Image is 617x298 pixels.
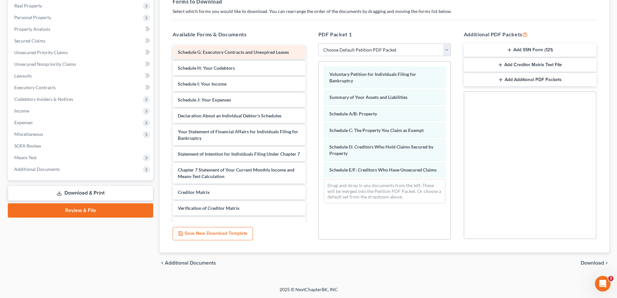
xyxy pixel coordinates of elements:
[178,205,240,211] span: Verification of Creditor Matrix
[178,65,235,71] span: Schedule H: Your Codebtors
[14,3,42,8] span: Real Property
[178,221,295,233] span: Notice Required by 11 U.S.C. § 342(b) for Individuals Filing for Bankruptcy
[178,49,289,55] span: Schedule G: Executory Contracts and Unexpired Leases
[595,276,611,292] iframe: Intercom live chat
[9,70,153,82] a: Lawsuits
[173,227,253,241] button: Save New Download Template
[9,35,153,47] a: Secured Claims
[14,155,37,160] span: Means Test
[14,61,76,67] span: Unsecured Nonpriority Claims
[9,82,153,93] a: Executory Contracts
[178,151,300,157] span: Statement of Intention for Individuals Filing Under Chapter 7
[9,58,153,70] a: Unsecured Nonpriority Claims
[14,85,56,90] span: Executory Contracts
[14,108,29,113] span: Income
[329,71,416,83] span: Voluntary Petition for Individuals Filing for Bankruptcy
[464,30,596,38] h5: Additional PDF Packets
[14,96,73,102] span: Codebtors Insiders & Notices
[581,260,604,266] span: Download
[173,8,596,15] p: Select which forms you would like to download. You can rearrange the order of the documents by dr...
[14,131,43,137] span: Miscellaneous
[329,94,407,100] span: Summary of Your Assets and Liabilities
[178,129,298,141] span: Your Statement of Financial Affairs for Individuals Filing for Bankruptcy
[14,38,45,43] span: Secured Claims
[160,260,165,266] i: chevron_left
[14,15,51,20] span: Personal Property
[329,144,433,156] span: Schedule D: Creditors Who Hold Claims Secured by Property
[178,167,294,179] span: Chapter 7 Statement of Your Current Monthly Income and Means-Test Calculation
[8,185,153,201] a: Download & Print
[329,111,377,116] span: Schedule A/B: Property
[14,166,60,172] span: Additional Documents
[14,73,32,78] span: Lawsuits
[608,276,613,281] span: 3
[9,47,153,58] a: Unsecured Priority Claims
[464,73,596,87] button: Add Additional PDF Packets
[8,203,153,218] a: Review & File
[178,97,231,102] span: Schedule J: Your Expenses
[14,26,50,32] span: Property Analysis
[124,286,493,298] div: 2025 © NextChapterBK, INC
[160,260,216,266] a: chevron_left Additional Documents
[329,127,424,133] span: Schedule C: The Property You Claim as Exempt
[178,189,210,195] span: Creditor Matrix
[581,260,609,266] button: Download chevron_right
[173,30,305,38] h5: Available Forms & Documents
[14,143,41,149] span: SOFA Review
[464,58,596,72] button: Add Creditor Matrix Text File
[9,140,153,152] a: SOFA Review
[178,81,226,87] span: Schedule I: Your Income
[14,120,33,125] span: Expenses
[14,50,68,55] span: Unsecured Priority Claims
[165,260,216,266] span: Additional Documents
[178,113,281,118] span: Declaration About an Individual Debtor's Schedules
[604,260,609,266] i: chevron_right
[329,167,437,173] span: Schedule E/F: Creditors Who Have Unsecured Claims
[318,30,451,38] h5: PDF Packet 1
[464,43,596,57] button: Add SSN Form (121)
[324,179,445,203] div: Drag-and-drop in any documents from the left. These will be merged into the Petition PDF Packet. ...
[9,23,153,35] a: Property Analysis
